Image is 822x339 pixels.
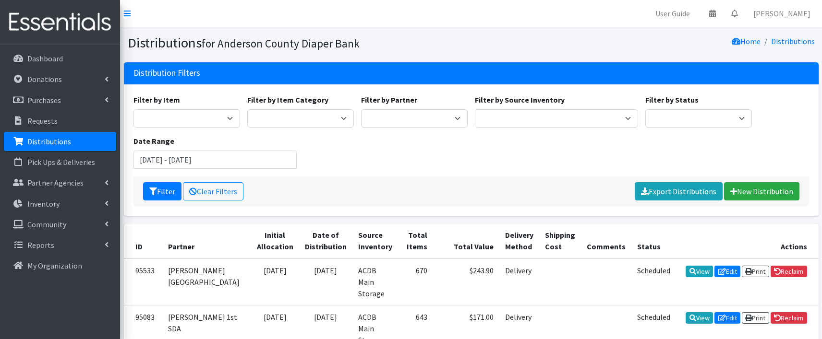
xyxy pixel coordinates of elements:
p: Dashboard [27,54,63,63]
td: Delivery [499,258,539,305]
a: Inventory [4,194,116,213]
a: My Organization [4,256,116,275]
p: My Organization [27,261,82,270]
h1: Distributions [128,35,468,51]
th: Shipping Cost [539,223,581,258]
p: Pick Ups & Deliveries [27,157,95,167]
label: Filter by Item Category [247,94,328,105]
p: Distributions [27,137,71,146]
p: Requests [27,116,58,126]
th: Comments [581,223,631,258]
td: [DATE] [299,258,352,305]
td: $243.90 [433,258,499,305]
a: Export Distributions [635,182,723,200]
th: Date of Distribution [299,223,352,258]
th: Status [631,223,676,258]
a: Edit [714,266,740,277]
button: Filter [143,182,181,200]
a: Purchases [4,91,116,110]
label: Filter by Status [645,94,699,105]
a: User Guide [648,4,698,23]
p: Partner Agencies [27,178,84,187]
th: Initial Allocation [251,223,299,258]
a: Clear Filters [183,182,243,200]
td: [DATE] [251,258,299,305]
a: Donations [4,70,116,89]
h3: Distribution Filters [133,68,200,78]
th: Partner [162,223,251,258]
a: Requests [4,111,116,130]
label: Filter by Source Inventory [475,94,565,105]
td: [PERSON_NAME][GEOGRAPHIC_DATA] [162,258,251,305]
a: Dashboard [4,49,116,68]
a: Community [4,215,116,234]
th: Source Inventory [352,223,398,258]
th: ID [124,223,162,258]
a: Partner Agencies [4,173,116,192]
p: Purchases [27,95,61,105]
img: HumanEssentials [4,6,116,38]
a: Reclaim [771,312,807,324]
th: Total Items [398,223,433,258]
a: Edit [714,312,740,324]
a: [PERSON_NAME] [746,4,818,23]
a: View [686,312,713,324]
label: Filter by Partner [361,94,417,105]
td: 95533 [124,258,162,305]
label: Filter by Item [133,94,180,105]
a: Distributions [771,36,815,46]
td: 670 [398,258,433,305]
small: for Anderson County Diaper Bank [202,36,360,50]
p: Inventory [27,199,60,209]
a: Print [742,312,769,324]
a: Pick Ups & Deliveries [4,152,116,172]
a: Home [732,36,761,46]
input: January 1, 2011 - December 31, 2011 [133,151,297,169]
p: Reports [27,240,54,250]
a: Print [742,266,769,277]
th: Delivery Method [499,223,539,258]
a: Reclaim [771,266,807,277]
th: Actions [676,223,819,258]
td: Scheduled [631,258,676,305]
p: Community [27,220,66,229]
td: ACDB Main Storage [352,258,398,305]
a: Distributions [4,132,116,151]
th: Total Value [433,223,499,258]
a: Reports [4,235,116,255]
a: View [686,266,713,277]
label: Date Range [133,135,174,147]
a: New Distribution [724,182,799,200]
p: Donations [27,74,62,84]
